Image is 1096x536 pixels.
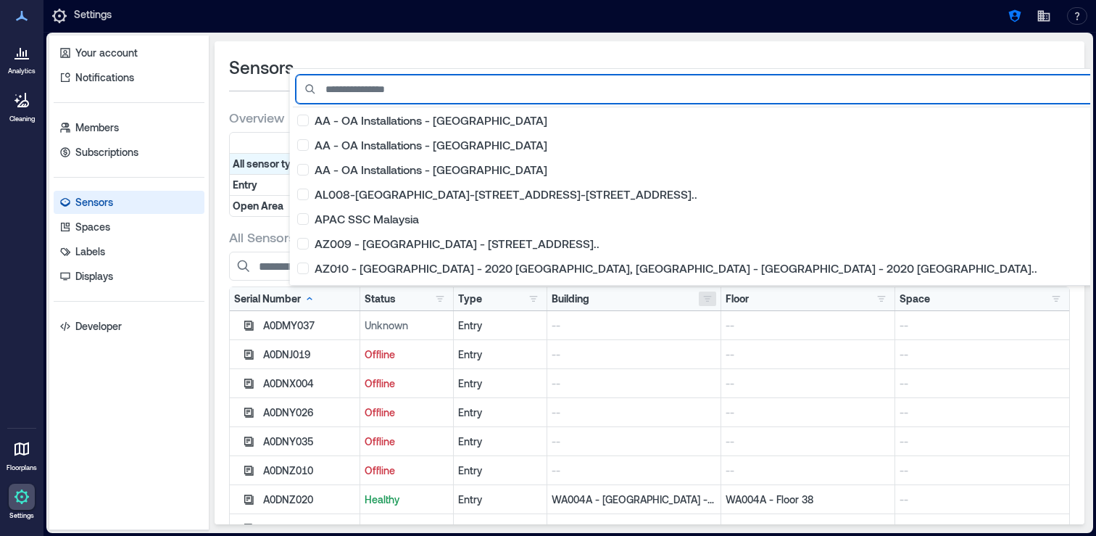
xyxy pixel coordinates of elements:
div: Floor [726,292,749,306]
div: Entry [458,347,542,362]
span: All Sensors [229,228,295,246]
p: -- [552,463,716,478]
p: -- [900,521,1065,536]
div: A0DNY035 [263,434,355,449]
a: Labels [54,240,204,263]
p: -- [900,492,1065,507]
p: Notifications [75,70,134,85]
div: A0DMY037 [263,318,355,333]
p: Offline [365,521,449,536]
p: Spaces [75,220,110,234]
div: A0DNZ020 [263,492,355,507]
p: Displays [75,269,113,284]
a: Cleaning [4,83,40,128]
p: -- [726,463,890,478]
p: -- [726,318,890,333]
p: WA004A - [GEOGRAPHIC_DATA] - [STREET_ADDRESS] [552,492,716,507]
p: Offline [365,347,449,362]
div: Entry [458,521,542,536]
p: Offline [365,434,449,449]
div: A0DNZ010 [263,463,355,478]
div: Entry [458,434,542,449]
p: -- [726,376,890,391]
div: A0DNX004 [263,376,355,391]
p: -- [552,405,716,420]
div: Entry [458,318,542,333]
p: -- [900,318,1065,333]
a: Spaces [54,215,204,239]
div: Serial Number [234,292,315,306]
div: Filter by Type: Entry [230,175,339,195]
p: Labels [75,244,105,259]
p: Cleaning [9,115,35,123]
p: Unknown [365,318,449,333]
p: -- [900,463,1065,478]
p: Floorplans [7,463,37,472]
p: TX028 - Floor 15 [726,521,890,536]
p: -- [552,347,716,362]
a: Subscriptions [54,141,204,164]
a: Notifications [54,66,204,89]
p: Sensors [75,195,113,210]
a: Members [54,116,204,139]
p: -- [552,318,716,333]
div: Entry [458,376,542,391]
p: Settings [9,511,34,520]
p: Offline [365,376,449,391]
span: Sensors [229,56,294,79]
div: Entry [458,405,542,420]
div: Space [900,292,930,306]
div: Building [552,292,589,306]
p: Offline [365,405,449,420]
p: Offline [365,463,449,478]
p: Members [75,120,119,135]
p: -- [726,405,890,420]
div: Status [365,292,396,306]
a: Displays [54,265,204,288]
p: -- [900,347,1065,362]
div: All sensor types [230,154,339,174]
div: A0DNY026 [263,405,355,420]
p: Developer [75,319,122,334]
p: -- [726,434,890,449]
a: Sensors [54,191,204,214]
p: Healthy [365,492,449,507]
a: Developer [54,315,204,338]
p: WA004A - Floor 38 [726,492,890,507]
p: -- [552,376,716,391]
p: Your account [75,46,138,60]
div: A0DNZ040 [263,521,355,536]
div: Type [458,292,482,306]
a: Settings [4,479,39,524]
p: Subscriptions [75,145,138,160]
div: Filter by Type: Open Area [230,196,339,216]
div: Entry [458,492,542,507]
p: -- [900,434,1065,449]
a: Your account [54,41,204,65]
p: TX028 - [GEOGRAPHIC_DATA] - 2100 [PERSON_NAME].., TX028 - [GEOGRAPHIC_DATA] - 2100 [PERSON_NAME] [552,521,716,536]
p: -- [900,376,1065,391]
p: -- [900,405,1065,420]
span: Overview [229,109,284,126]
a: Analytics [4,35,40,80]
p: -- [552,434,716,449]
p: Analytics [8,67,36,75]
div: A0DNJ019 [263,347,355,362]
a: Floorplans [2,432,41,477]
div: Entry [458,463,542,478]
p: -- [726,347,890,362]
p: Settings [74,7,112,25]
